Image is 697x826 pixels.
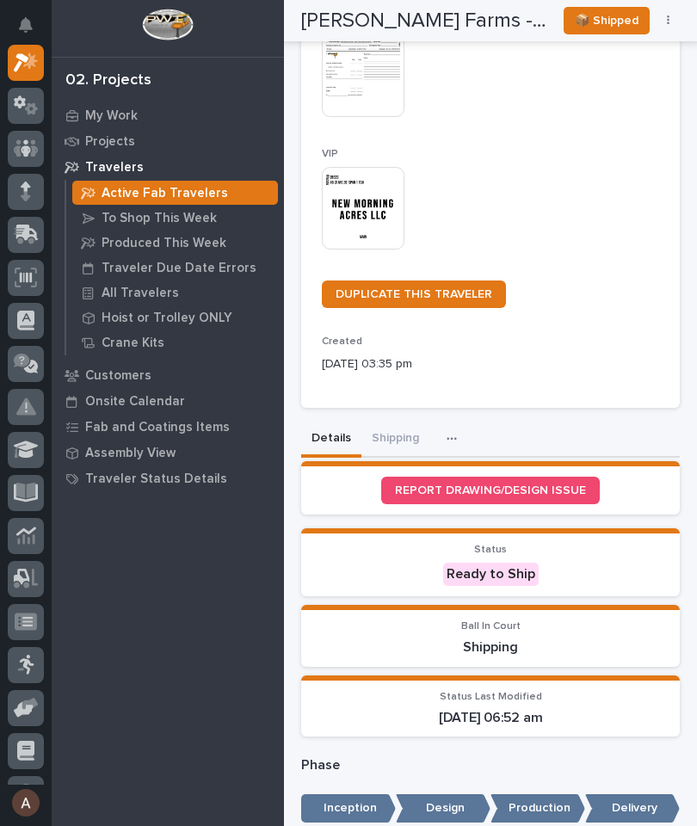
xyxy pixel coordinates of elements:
[52,154,284,180] a: Travelers
[85,472,227,487] p: Traveler Status Details
[102,236,226,251] p: Produced This Week
[66,181,284,205] a: Active Fab Travelers
[102,186,228,201] p: Active Fab Travelers
[142,9,193,40] img: Workspace Logo
[52,388,284,414] a: Onsite Calendar
[66,206,284,230] a: To Shop This Week
[440,692,542,702] span: Status Last Modified
[66,330,284,354] a: Crane Kits
[336,288,492,300] span: DUPLICATE THIS TRAVELER
[65,71,151,90] div: 02. Projects
[22,17,44,45] div: Notifications
[102,261,256,276] p: Traveler Due Date Errors
[564,7,650,34] button: 📦 Shipped
[381,477,600,504] a: REPORT DRAWING/DESIGN ISSUE
[66,256,284,280] a: Traveler Due Date Errors
[322,336,362,347] span: Created
[52,414,284,440] a: Fab and Coatings Items
[85,134,135,150] p: Projects
[322,355,659,373] p: [DATE] 03:35 pm
[52,128,284,154] a: Projects
[396,794,490,823] p: Design
[85,446,176,461] p: Assembly View
[322,280,506,308] a: DUPLICATE THIS TRAVELER
[85,108,138,124] p: My Work
[301,422,361,458] button: Details
[52,465,284,491] a: Traveler Status Details
[85,368,151,384] p: Customers
[490,794,585,823] p: Production
[66,305,284,330] a: Hoist or Trolley ONLY
[395,484,586,496] span: REPORT DRAWING/DESIGN ISSUE
[311,710,669,726] p: [DATE] 06:52 am
[52,440,284,465] a: Assembly View
[301,794,396,823] p: Inception
[66,280,284,305] a: All Travelers
[102,311,232,326] p: Hoist or Trolley ONLY
[585,794,680,823] p: Delivery
[8,785,44,821] button: users-avatar
[52,102,284,128] a: My Work
[443,563,539,586] div: Ready to Ship
[575,10,638,31] span: 📦 Shipped
[301,9,550,34] h2: Thad Wysong Farms - Main - Jib Crane 20' Span 1 Ton
[85,394,185,410] p: Onsite Calendar
[361,422,429,458] button: Shipping
[85,160,144,176] p: Travelers
[301,757,680,774] p: Phase
[102,211,217,226] p: To Shop This Week
[8,7,44,43] button: Notifications
[102,336,164,351] p: Crane Kits
[474,545,507,555] span: Status
[461,621,521,632] span: Ball In Court
[52,362,284,388] a: Customers
[85,420,230,435] p: Fab and Coatings Items
[102,286,179,301] p: All Travelers
[311,639,669,656] p: Shipping
[322,149,338,159] span: VIP
[66,231,284,255] a: Produced This Week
